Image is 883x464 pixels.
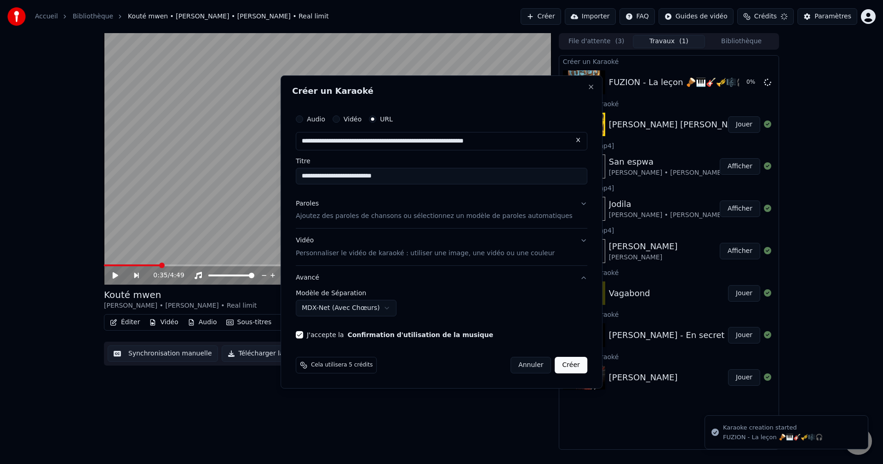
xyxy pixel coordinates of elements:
[296,199,319,208] div: Paroles
[296,192,587,229] button: ParolesAjoutez des paroles de chansons ou sélectionnez un modèle de paroles automatiques
[311,361,373,369] span: Cela utilisera 5 crédits
[296,290,587,324] div: Avancé
[296,158,587,164] label: Titre
[296,229,587,266] button: VidéoPersonnaliser le vidéo de karaoké : utiliser une image, une vidéo ou une couleur
[380,116,393,122] label: URL
[307,332,493,338] label: J'accepte la
[348,332,493,338] button: J'accepte la
[344,116,361,122] label: Vidéo
[296,266,587,290] button: Avancé
[296,249,555,258] p: Personnaliser le vidéo de karaoké : utiliser une image, une vidéo ou une couleur
[296,212,573,221] p: Ajoutez des paroles de chansons ou sélectionnez un modèle de paroles automatiques
[307,116,325,122] label: Audio
[510,357,551,373] button: Annuler
[555,357,587,373] button: Créer
[296,290,587,296] label: Modèle de Séparation
[292,87,591,95] h2: Créer un Karaoké
[296,236,555,258] div: Vidéo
